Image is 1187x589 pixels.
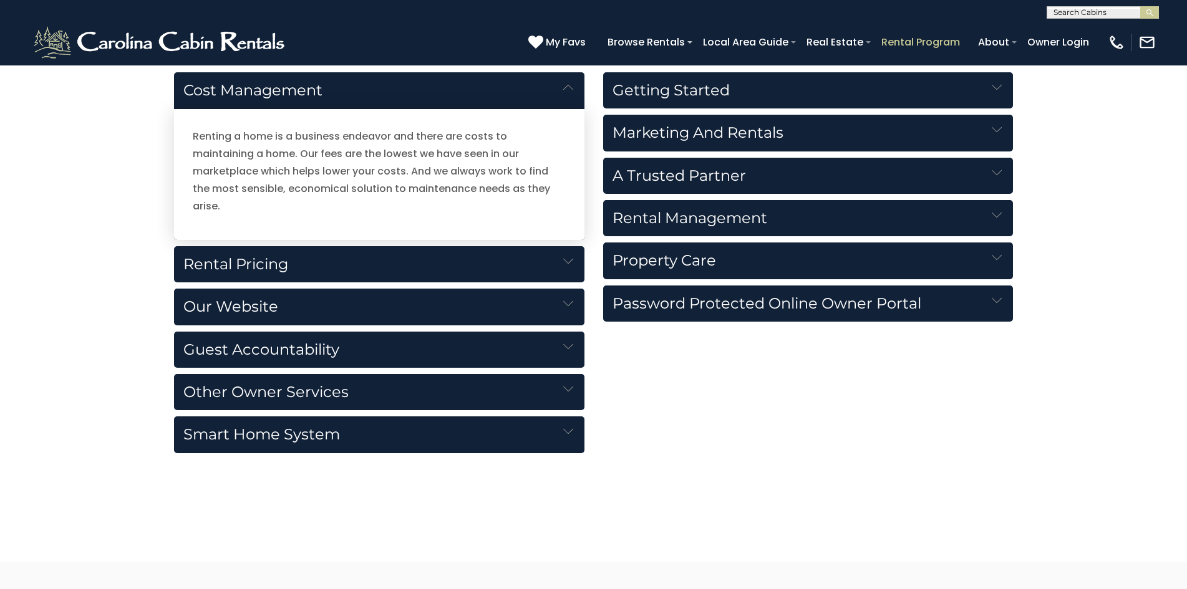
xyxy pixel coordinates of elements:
[603,115,1014,151] h5: Marketing and Rentals
[800,31,870,53] a: Real Estate
[31,24,290,61] img: White-1-2.png
[1108,34,1125,51] img: phone-regular-white.png
[697,31,795,53] a: Local Area Guide
[603,158,1014,194] h5: A Trusted Partner
[875,31,966,53] a: Rental Program
[972,31,1015,53] a: About
[992,82,1002,92] img: down-arrow-card.svg
[603,285,1014,322] h5: Password Protected Online Owner Portal
[563,342,573,352] img: down-arrow-card.svg
[992,168,1002,178] img: down-arrow-card.svg
[603,200,1014,236] h5: Rental Management
[992,252,1002,262] img: down-arrow-card.svg
[601,31,691,53] a: Browse Rentals
[563,426,573,436] img: down-arrow-card.svg
[174,289,584,325] h5: Our Website
[174,332,584,368] h5: Guest Accountability
[563,256,573,266] img: down-arrow-card.svg
[992,210,1002,220] img: down-arrow-card.svg
[546,34,586,50] span: My Favs
[563,82,573,92] img: down-arrow-card.svg
[992,125,1002,135] img: down-arrow-card.svg
[1138,34,1156,51] img: mail-regular-white.png
[603,242,1014,279] h5: Property Care
[174,416,584,453] h5: Smart Home System
[992,295,1002,305] img: down-arrow-card.svg
[1021,31,1095,53] a: Owner Login
[174,246,584,282] h5: Rental Pricing
[563,384,573,394] img: down-arrow-card.svg
[563,299,573,309] img: down-arrow-card.svg
[603,72,1014,108] h5: Getting Started
[174,374,584,410] h5: Other Owner Services
[528,34,589,50] a: My Favs
[193,128,566,215] p: Renting a home is a business endeavor and there are costs to maintaining a home. Our fees are the...
[174,72,584,109] h5: Cost Management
